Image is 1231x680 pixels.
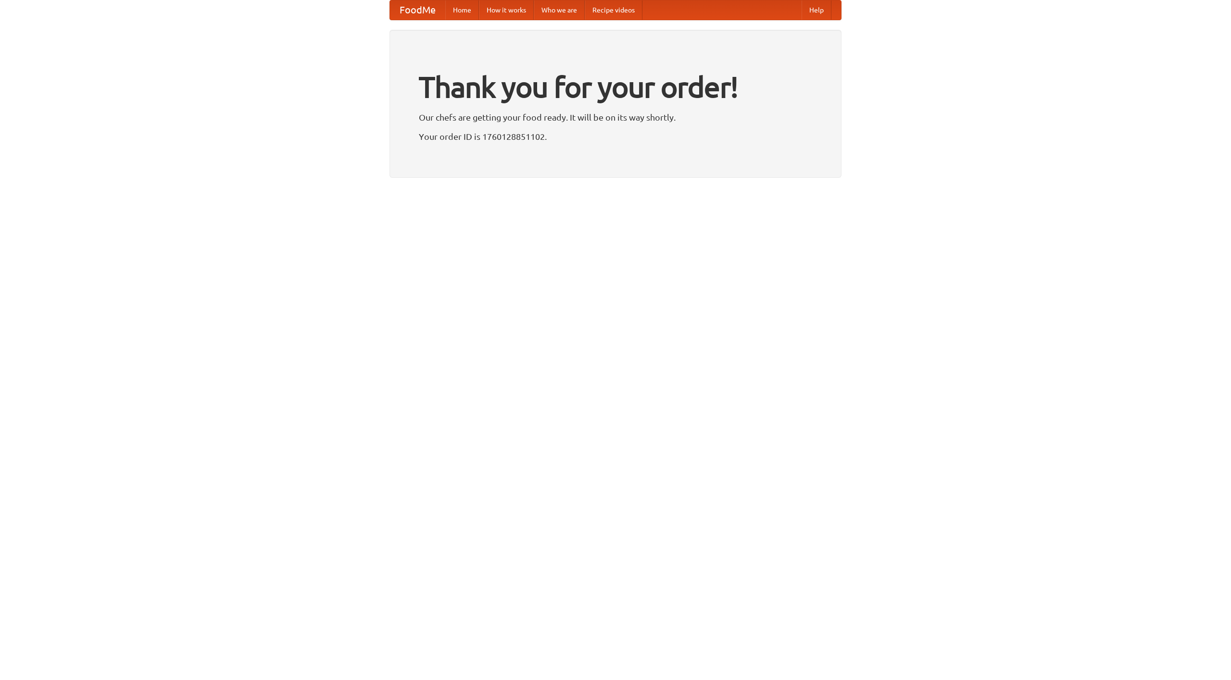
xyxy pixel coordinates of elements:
a: FoodMe [390,0,445,20]
a: How it works [479,0,534,20]
h1: Thank you for your order! [419,64,812,110]
a: Who we are [534,0,585,20]
a: Recipe videos [585,0,642,20]
p: Our chefs are getting your food ready. It will be on its way shortly. [419,110,812,124]
p: Your order ID is 1760128851102. [419,129,812,144]
a: Help [802,0,831,20]
a: Home [445,0,479,20]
